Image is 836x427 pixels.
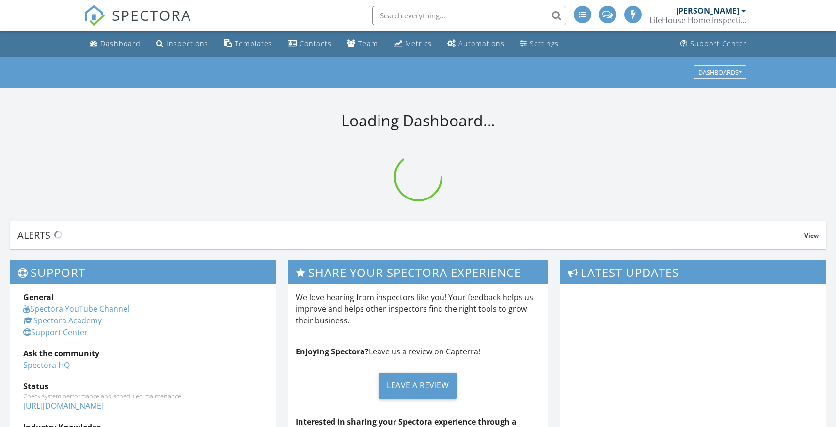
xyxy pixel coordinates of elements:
div: Alerts [17,229,804,242]
a: Team [343,35,382,53]
span: SPECTORA [112,5,191,25]
div: Automations [458,39,505,48]
a: Support Center [677,35,751,53]
div: Contacts [300,39,331,48]
button: Dashboards [694,65,746,79]
input: Search everything... [372,6,566,25]
h3: Share Your Spectora Experience [288,260,548,284]
div: [PERSON_NAME] [676,6,739,15]
div: Support Center [690,39,747,48]
a: Templates [220,35,276,53]
div: Inspections [166,39,208,48]
a: Spectora YouTube Channel [23,304,129,314]
strong: General [23,292,54,303]
div: Metrics [405,39,432,48]
a: Leave a Review [296,365,541,406]
a: SPECTORA [84,13,191,33]
div: Team [358,39,378,48]
div: Leave a Review [379,373,457,399]
p: We love hearing from inspectors like you! Your feedback helps us improve and helps other inspecto... [296,291,541,326]
p: Leave us a review on Capterra! [296,346,541,357]
a: Contacts [284,35,335,53]
h3: Latest Updates [560,260,826,284]
div: Templates [235,39,272,48]
strong: Enjoying Spectora? [296,346,369,357]
a: [URL][DOMAIN_NAME] [23,400,104,411]
h3: Support [10,260,276,284]
a: Spectora HQ [23,360,70,370]
a: Metrics [390,35,436,53]
a: Settings [516,35,563,53]
div: Check system performance and scheduled maintenance. [23,392,263,400]
div: Dashboards [698,69,742,76]
div: Dashboard [100,39,141,48]
a: Inspections [152,35,212,53]
div: Settings [530,39,559,48]
a: Dashboard [86,35,144,53]
div: Status [23,381,263,392]
span: View [804,231,819,240]
a: Automations (Advanced) [443,35,508,53]
div: LifeHouse Home Inspections [649,15,746,25]
img: The Best Home Inspection Software - Spectora [84,5,105,26]
div: Ask the community [23,348,263,359]
a: Support Center [23,327,88,337]
a: Spectora Academy [23,315,102,326]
